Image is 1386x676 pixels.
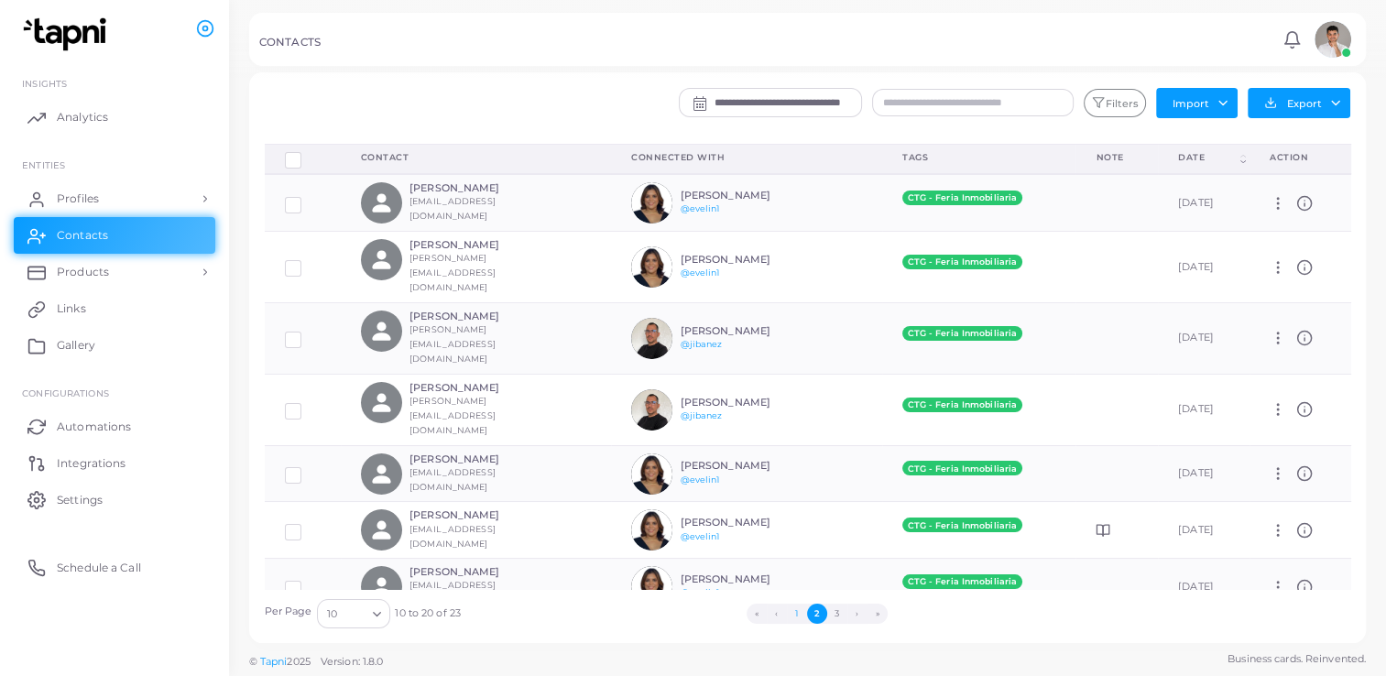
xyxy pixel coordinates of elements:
a: Products [14,254,215,290]
div: action [1270,151,1330,164]
span: CTG - Feria Inmobiliaria [902,574,1022,589]
span: Analytics [57,109,108,125]
div: [DATE] [1178,402,1229,417]
h6: [PERSON_NAME] [409,182,544,194]
span: Contacts [57,227,108,244]
div: [DATE] [1178,523,1229,538]
button: Go to last page [868,604,888,624]
small: [EMAIL_ADDRESS][DOMAIN_NAME] [409,524,496,549]
a: @jibanez [681,410,723,420]
a: Schedule a Call [14,549,215,585]
span: CTG - Feria Inmobiliaria [902,461,1022,475]
h6: [PERSON_NAME] [681,190,815,202]
div: [DATE] [1178,260,1229,275]
a: Tapni [260,655,288,668]
span: INSIGHTS [22,78,67,89]
svg: person fill [369,462,394,486]
div: Date [1178,151,1237,164]
h6: [PERSON_NAME] [681,254,815,266]
small: [EMAIL_ADDRESS][DOMAIN_NAME] [409,580,496,605]
span: CTG - Feria Inmobiliaria [902,255,1022,269]
svg: person fill [369,518,394,542]
div: Contact [361,151,592,164]
span: 2025 [287,654,310,670]
span: Configurations [22,387,109,398]
button: Go to page 2 [807,604,827,624]
span: CTG - Feria Inmobiliaria [902,326,1022,341]
div: [DATE] [1178,331,1229,345]
img: avatar [631,318,672,359]
img: logo [16,17,118,51]
span: 10 [327,605,337,624]
div: Note [1096,151,1138,164]
small: [PERSON_NAME][EMAIL_ADDRESS][DOMAIN_NAME] [409,324,496,364]
img: avatar [631,182,672,224]
span: 10 to 20 of 23 [395,606,461,621]
a: Profiles [14,180,215,217]
svg: person fill [369,390,394,415]
h6: [PERSON_NAME] [409,566,544,578]
h6: [PERSON_NAME] [409,382,544,394]
h6: [PERSON_NAME] [681,325,815,337]
label: Per Page [265,605,312,619]
h6: [PERSON_NAME] [409,453,544,465]
a: @evelin1 [681,531,720,541]
span: CTG - Feria Inmobiliaria [902,398,1022,412]
a: Contacts [14,217,215,254]
span: Version: 1.8.0 [321,655,384,668]
span: Integrations [57,455,126,472]
button: Go to previous page [767,604,787,624]
small: [PERSON_NAME][EMAIL_ADDRESS][DOMAIN_NAME] [409,253,496,292]
span: Products [57,264,109,280]
button: Go to page 3 [827,604,847,624]
h5: CONTACTS [259,36,321,49]
input: Search for option [339,604,366,624]
small: [EMAIL_ADDRESS][DOMAIN_NAME] [409,196,496,221]
span: CTG - Feria Inmobiliaria [902,191,1022,205]
svg: person fill [369,574,394,599]
svg: person fill [369,191,394,215]
h6: [PERSON_NAME] [409,509,544,521]
h6: [PERSON_NAME] [409,239,544,251]
button: Go to next page [847,604,868,624]
span: CTG - Feria Inmobiliaria [902,518,1022,532]
small: [EMAIL_ADDRESS][DOMAIN_NAME] [409,467,496,492]
button: Export [1248,88,1350,118]
span: Business cards. Reinvented. [1228,651,1366,667]
div: [DATE] [1178,580,1229,594]
a: @evelin1 [681,203,720,213]
span: ENTITIES [22,159,65,170]
a: avatar [1309,21,1356,58]
span: Profiles [57,191,99,207]
img: avatar [631,453,672,495]
img: avatar [631,389,672,431]
span: Settings [57,492,103,508]
a: Integrations [14,444,215,481]
a: @jibanez [681,339,723,349]
h6: [PERSON_NAME] [681,460,815,472]
a: Automations [14,408,215,444]
ul: Pagination [461,604,1173,624]
span: Automations [57,419,131,435]
a: Analytics [14,99,215,136]
a: Gallery [14,327,215,364]
span: Schedule a Call [57,560,141,576]
div: Tags [902,151,1056,164]
h6: [PERSON_NAME] [681,573,815,585]
button: Go to first page [747,604,767,624]
div: Connected With [631,151,862,164]
span: © [249,654,383,670]
span: Links [57,300,86,317]
svg: person fill [369,319,394,343]
span: Gallery [57,337,95,354]
a: @evelin1 [681,267,720,278]
div: Search for option [317,599,390,628]
button: Import [1156,88,1238,117]
a: Links [14,290,215,327]
button: Filters [1084,89,1146,118]
button: Go to page 1 [787,604,807,624]
h6: [PERSON_NAME] [681,397,815,409]
a: Settings [14,481,215,518]
small: [PERSON_NAME][EMAIL_ADDRESS][DOMAIN_NAME] [409,396,496,435]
